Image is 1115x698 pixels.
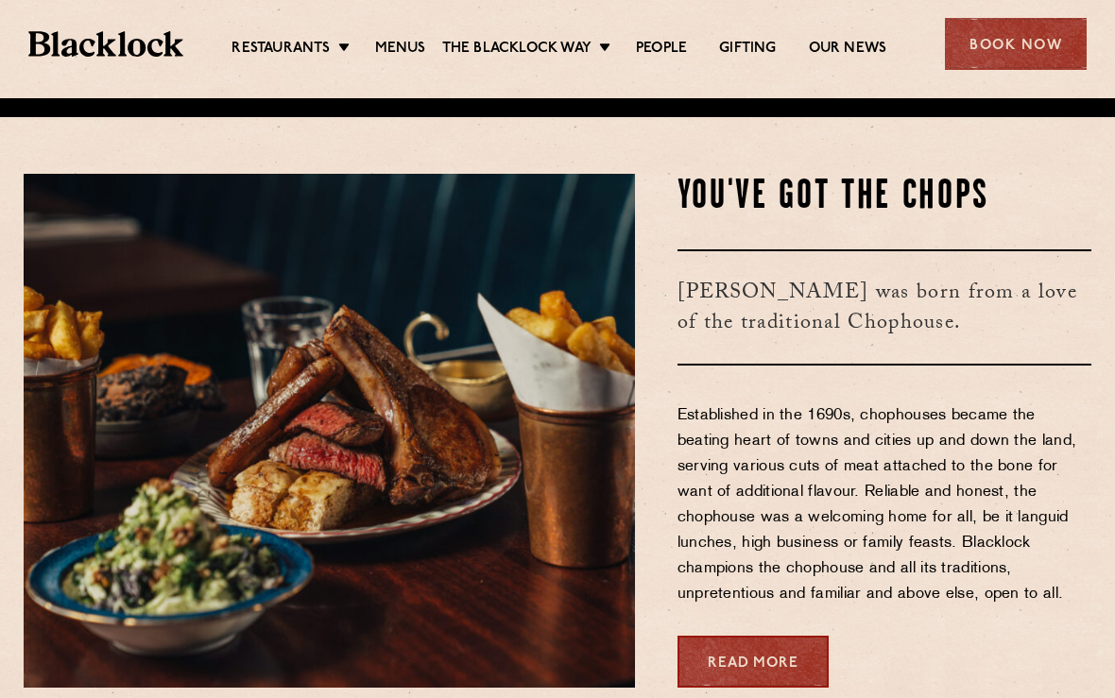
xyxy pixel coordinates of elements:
[28,31,183,58] img: BL_Textured_Logo-footer-cropped.svg
[442,40,592,59] a: The Blacklock Way
[678,249,1091,366] h3: [PERSON_NAME] was born from a love of the traditional Chophouse.
[678,636,829,688] a: Read More
[678,403,1091,607] p: Established in the 1690s, chophouses became the beating heart of towns and cities up and down the...
[375,40,426,59] a: Menus
[636,40,687,59] a: People
[719,40,776,59] a: Gifting
[678,174,1091,221] h2: You've Got The Chops
[232,40,330,59] a: Restaurants
[809,40,887,59] a: Our News
[945,18,1087,70] div: Book Now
